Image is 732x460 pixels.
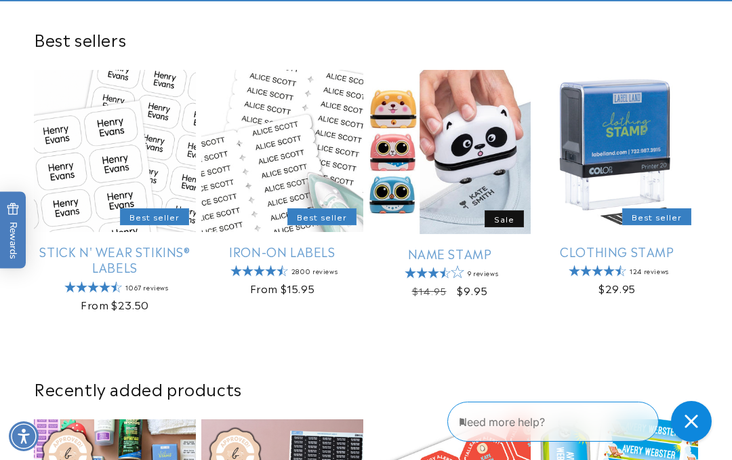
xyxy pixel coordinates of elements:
[34,378,698,399] h2: Recently added products
[9,421,39,451] div: Accessibility Menu
[34,70,698,324] ul: Slider
[34,28,698,50] h2: Best sellers
[447,396,718,446] iframe: Gorgias Floating Chat
[369,246,531,261] a: Name Stamp
[7,203,20,259] span: Rewards
[536,244,698,259] a: Clothing Stamp
[201,244,363,259] a: Iron-On Labels
[34,244,196,275] a: Stick N' Wear Stikins® Labels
